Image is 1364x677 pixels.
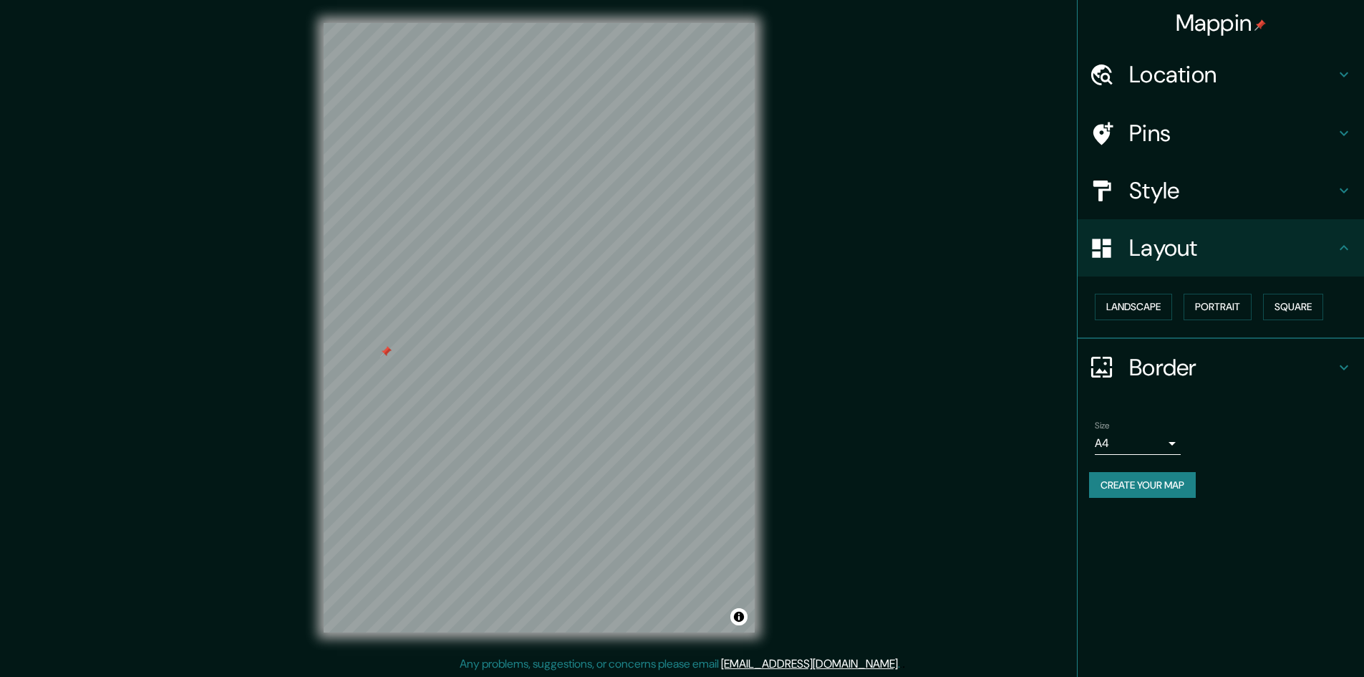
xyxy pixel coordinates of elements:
[1129,119,1335,148] h4: Pins
[1095,432,1181,455] div: A4
[1078,162,1364,219] div: Style
[1078,46,1364,103] div: Location
[1129,353,1335,382] h4: Border
[900,656,902,673] div: .
[1129,234,1335,262] h4: Layout
[1237,621,1348,661] iframe: Help widget launcher
[1089,472,1196,499] button: Create your map
[460,656,900,673] p: Any problems, suggestions, or concerns please email .
[1095,294,1172,320] button: Landscape
[1095,419,1110,431] label: Size
[1263,294,1323,320] button: Square
[1129,176,1335,205] h4: Style
[1078,105,1364,162] div: Pins
[324,23,755,633] canvas: Map
[1078,219,1364,277] div: Layout
[1176,9,1267,37] h4: Mappin
[1129,60,1335,89] h4: Location
[1254,19,1266,31] img: pin-icon.png
[1078,339,1364,396] div: Border
[1184,294,1252,320] button: Portrait
[730,608,748,625] button: Toggle attribution
[902,656,905,673] div: .
[721,656,898,671] a: [EMAIL_ADDRESS][DOMAIN_NAME]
